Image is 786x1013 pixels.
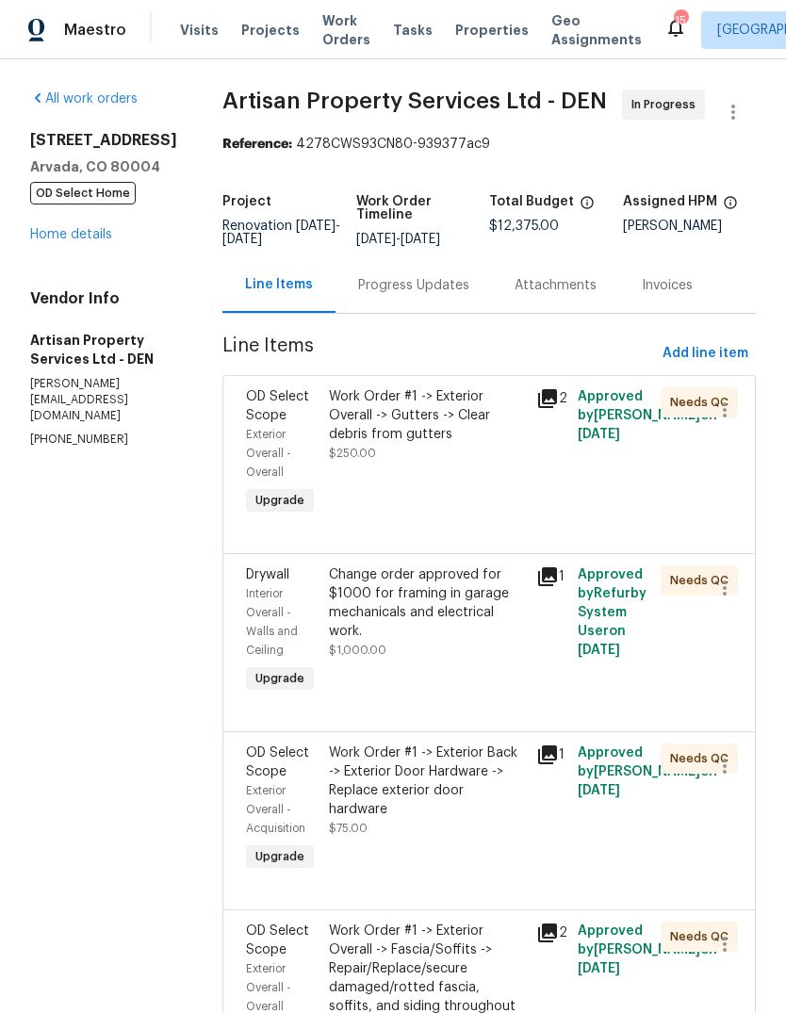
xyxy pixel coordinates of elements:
span: Upgrade [248,669,312,688]
span: Artisan Property Services Ltd - DEN [222,90,607,112]
span: The hpm assigned to this work order. [723,195,738,220]
b: Reference: [222,138,292,151]
span: $250.00 [329,448,376,459]
span: [DATE] [222,233,262,246]
span: Maestro [64,21,126,40]
span: Needs QC [670,571,736,590]
span: Approved by [PERSON_NAME] on [578,390,717,441]
span: Projects [241,21,300,40]
span: Drywall [246,568,289,581]
span: Exterior Overall - Overall [246,429,291,478]
div: Work Order #1 -> Exterior Back -> Exterior Door Hardware -> Replace exterior door hardware [329,743,525,819]
div: 2 [536,387,566,410]
span: Properties [455,21,529,40]
div: 4278CWS93CN80-939377ac9 [222,135,756,154]
span: [DATE] [296,220,336,233]
span: Add line item [663,342,748,366]
span: Upgrade [248,491,312,510]
span: - [356,233,440,246]
span: Tasks [393,24,433,37]
h5: Assigned HPM [623,195,717,208]
span: In Progress [631,95,703,114]
h5: Project [222,195,271,208]
span: Needs QC [670,749,736,768]
p: [PERSON_NAME][EMAIL_ADDRESS][DOMAIN_NAME] [30,376,177,424]
span: $1,000.00 [329,645,386,656]
span: - [222,220,340,246]
div: 1 [536,743,566,766]
div: Invoices [642,276,693,295]
div: [PERSON_NAME] [623,220,757,233]
h5: Total Budget [489,195,574,208]
a: All work orders [30,92,138,106]
span: Exterior Overall - Overall [246,963,291,1012]
div: Attachments [515,276,597,295]
span: Visits [180,21,219,40]
span: $12,375.00 [489,220,559,233]
span: Work Orders [322,11,370,49]
span: [DATE] [401,233,440,246]
span: OD Select Scope [246,390,309,422]
span: $75.00 [329,823,368,834]
span: Approved by Refurby System User on [578,568,647,657]
div: 15 [674,11,687,30]
span: Approved by [PERSON_NAME] on [578,746,717,797]
span: Interior Overall - Walls and Ceiling [246,588,298,656]
button: Add line item [655,336,756,371]
span: Renovation [222,220,340,246]
span: Needs QC [670,927,736,946]
span: Geo Assignments [551,11,642,49]
span: The total cost of line items that have been proposed by Opendoor. This sum includes line items th... [580,195,595,220]
span: Exterior Overall - Acquisition [246,785,305,834]
div: Progress Updates [358,276,469,295]
p: [PHONE_NUMBER] [30,432,177,448]
span: Needs QC [670,393,736,412]
span: Line Items [222,336,655,371]
div: 2 [536,922,566,944]
h2: [STREET_ADDRESS] [30,131,177,150]
span: OD Select Scope [246,746,309,778]
span: OD Select Scope [246,924,309,956]
div: Work Order #1 -> Exterior Overall -> Gutters -> Clear debris from gutters [329,387,525,444]
span: [DATE] [356,233,396,246]
h5: Arvada, CO 80004 [30,157,177,176]
div: Line Items [245,275,313,294]
h4: Vendor Info [30,289,177,308]
span: Approved by [PERSON_NAME] on [578,924,717,975]
h5: Artisan Property Services Ltd - DEN [30,331,177,368]
div: 1 [536,565,566,588]
span: [DATE] [578,428,620,441]
h5: Work Order Timeline [356,195,490,221]
span: OD Select Home [30,182,136,204]
span: [DATE] [578,784,620,797]
span: Upgrade [248,847,312,866]
span: [DATE] [578,962,620,975]
a: Home details [30,228,112,241]
span: [DATE] [578,644,620,657]
div: Change order approved for $1000 for framing in garage mechanicals and electrical work. [329,565,525,641]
